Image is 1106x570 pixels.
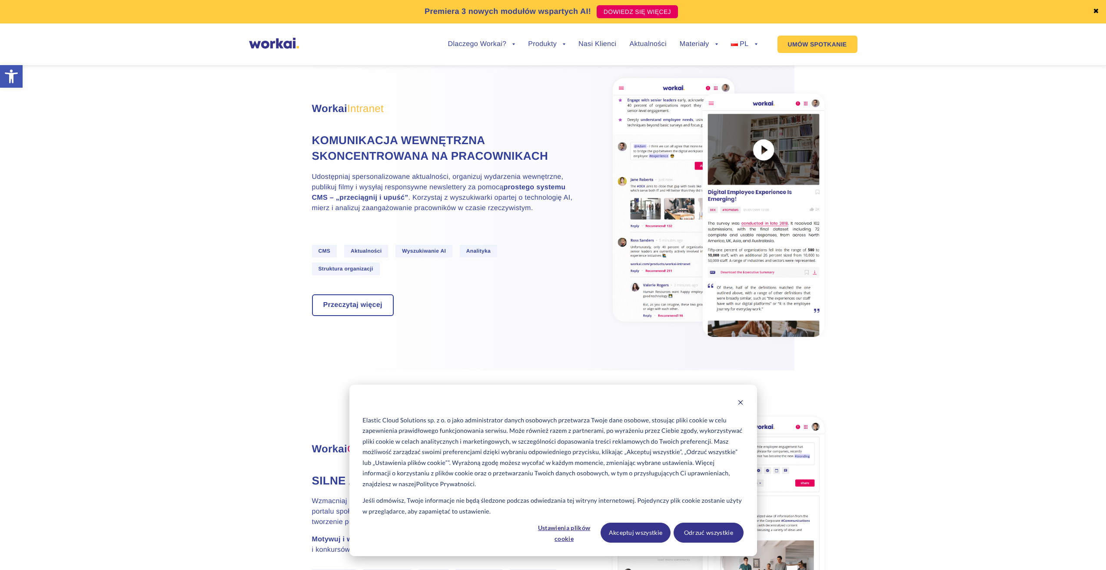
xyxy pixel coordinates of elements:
[347,443,407,455] span: Connections
[362,415,743,490] p: Elastic Cloud Solutions sp. z o. o jako administrator danych osobowych przetwarza Twoje dane osob...
[349,385,757,556] div: Cookie banner
[629,41,666,48] a: Aktualności
[4,495,239,566] iframe: Popup CTA
[597,5,678,18] a: DOWIEDZ SIĘ WIĘCEJ
[578,41,616,48] a: Nasi Klienci
[312,534,573,555] p: korzystając z grywalizacji, rankingów i konkursów.
[313,295,393,315] a: Przeczytaj więcej
[528,41,565,48] a: Produkty
[460,245,497,257] span: Analityka
[425,6,591,17] p: Premiera 3 nowych modułów wspartych AI!
[737,398,744,409] button: Dismiss cookie banner
[347,103,384,115] span: Intranet
[362,495,743,517] p: Jeśli odmówisz, Twoje informacje nie będą śledzone podczas odwiedzania tej witryny internetowej. ...
[312,101,573,117] h3: Workai
[312,536,450,543] strong: Motywuj i wyróżniaj współpracowników,
[680,41,718,48] a: Materiały
[312,442,573,457] h3: Workai
[395,245,452,257] span: Wyszukiwanie AI
[312,172,573,214] p: Udostępniaj spersonalizowane aktualności, organizuj wydarzenia wewnętrzne, publikuj filmy i wysył...
[344,245,389,257] span: Aktualności
[1093,8,1099,15] a: ✖
[777,36,857,53] a: UMÓW SPOTKANIE
[674,523,744,543] button: Odrzuć wszystkie
[531,523,598,543] button: Ustawienia plików cookie
[312,132,573,164] h4: Komunikacja wewnętrzna skoncentrowana na pracownikach
[312,496,573,527] p: Wzmacniaj i obserwuj zaangażowanie pracowników za pomocą wewnętrznego portalu społecznościowego. ...
[312,263,380,275] span: Struktura organizacji
[601,523,671,543] button: Akceptuj wszystkie
[740,40,748,48] span: PL
[312,473,573,488] h4: Silne angażowanie społeczności
[330,194,409,201] strong: – „przeciągnij i upuść”
[448,41,515,48] a: Dlaczego Workai?
[416,479,476,490] a: Polityce Prywatności.
[312,184,566,201] strong: prostego systemu CMS
[312,245,337,257] span: CMS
